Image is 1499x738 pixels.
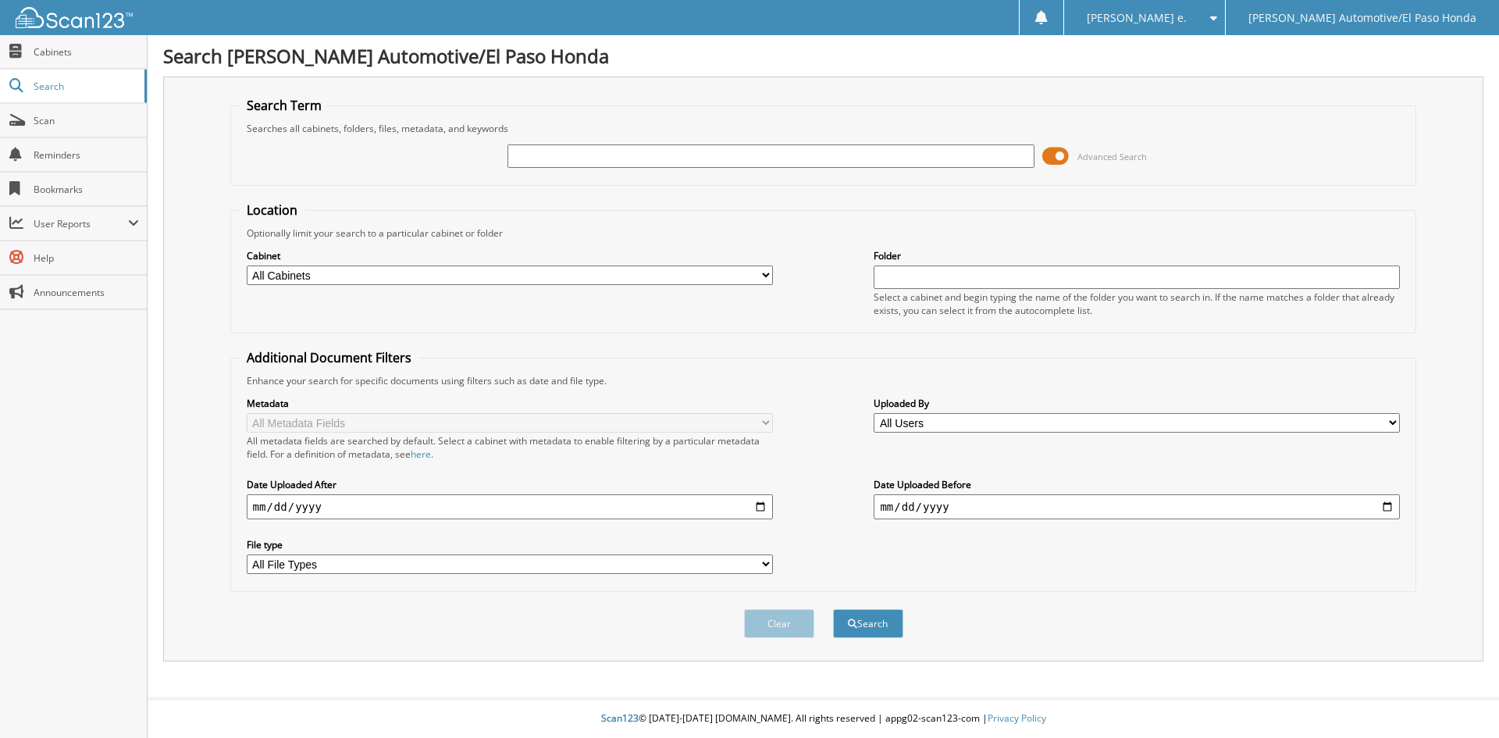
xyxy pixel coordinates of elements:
[874,478,1400,491] label: Date Uploaded Before
[148,700,1499,738] div: © [DATE]-[DATE] [DOMAIN_NAME]. All rights reserved | appg02-scan123-com |
[874,249,1400,262] label: Folder
[1248,13,1476,23] span: [PERSON_NAME] Automotive/El Paso Honda
[34,183,139,196] span: Bookmarks
[1077,151,1147,162] span: Advanced Search
[874,494,1400,519] input: end
[34,148,139,162] span: Reminders
[988,711,1046,725] a: Privacy Policy
[874,291,1400,317] div: Select a cabinet and begin typing the name of the folder you want to search in. If the name match...
[247,538,773,551] label: File type
[601,711,639,725] span: Scan123
[411,447,431,461] a: here
[163,43,1483,69] h1: Search [PERSON_NAME] Automotive/El Paso Honda
[833,609,903,638] button: Search
[34,45,139,59] span: Cabinets
[34,286,139,299] span: Announcements
[247,434,773,461] div: All metadata fields are searched by default. Select a cabinet with metadata to enable filtering b...
[239,349,419,366] legend: Additional Document Filters
[34,114,139,127] span: Scan
[34,217,128,230] span: User Reports
[247,478,773,491] label: Date Uploaded After
[239,122,1408,135] div: Searches all cabinets, folders, files, metadata, and keywords
[247,249,773,262] label: Cabinet
[34,251,139,265] span: Help
[34,80,137,93] span: Search
[744,609,814,638] button: Clear
[239,374,1408,387] div: Enhance your search for specific documents using filters such as date and file type.
[16,7,133,28] img: scan123-logo-white.svg
[247,397,773,410] label: Metadata
[239,97,329,114] legend: Search Term
[239,201,305,219] legend: Location
[239,226,1408,240] div: Optionally limit your search to a particular cabinet or folder
[874,397,1400,410] label: Uploaded By
[247,494,773,519] input: start
[1087,13,1187,23] span: [PERSON_NAME] e.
